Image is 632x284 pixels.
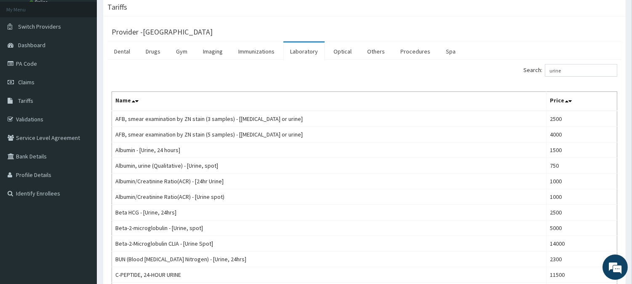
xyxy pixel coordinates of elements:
a: Optical [327,43,358,60]
td: 1500 [546,142,617,158]
a: Imaging [196,43,229,60]
span: Tariffs [18,97,33,104]
td: 14000 [546,236,617,252]
td: 750 [546,158,617,174]
td: AFB, smear examination by ZN stain (5 samples) - [[MEDICAL_DATA] or urine] [112,127,547,142]
a: Gym [169,43,194,60]
td: 2500 [546,205,617,220]
td: Albumin - [Urine, 24 hours] [112,142,547,158]
a: Drugs [139,43,167,60]
td: 2300 [546,252,617,267]
a: Procedures [394,43,437,60]
td: 2500 [546,111,617,127]
td: Beta HCG - [Urine, 24hrs] [112,205,547,220]
td: AFB, smear examination by ZN stain (3 samples) - [[MEDICAL_DATA] or urine] [112,111,547,127]
div: Chat with us now [44,47,141,58]
span: Claims [18,78,35,86]
a: Laboratory [283,43,325,60]
td: Albumin/Creatinine Ratio(ACR) - [24hr Urine] [112,174,547,189]
th: Name [112,92,547,111]
img: d_794563401_company_1708531726252_794563401 [16,42,34,63]
td: Albumin, urine (Qualitative) - [Urine, spot] [112,158,547,174]
label: Search: [523,64,617,77]
td: 4000 [546,127,617,142]
span: Dashboard [18,41,45,49]
input: Search: [545,64,617,77]
td: C-PEPTIDE, 24-HOUR URINE [112,267,547,283]
span: Switch Providers [18,23,61,30]
span: We're online! [49,87,116,172]
div: Minimize live chat window [138,4,158,24]
a: Others [360,43,392,60]
a: Spa [439,43,462,60]
textarea: Type your message and hit 'Enter' [4,192,160,222]
h3: Provider - [GEOGRAPHIC_DATA] [112,28,213,36]
td: Albumin/Creatinine Ratio(ACR) - [Urine spot) [112,189,547,205]
a: Dental [107,43,137,60]
td: BUN (Blood [MEDICAL_DATA] Nitrogen) - [Urine, 24hrs] [112,252,547,267]
td: 11500 [546,267,617,283]
th: Price [546,92,617,111]
td: 5000 [546,220,617,236]
td: Beta-2-microglobulin - [Urine, spot] [112,220,547,236]
a: Immunizations [232,43,281,60]
td: Beta-2-Microglobulin CLIA - [Urine Spot] [112,236,547,252]
h3: Tariffs [107,3,127,11]
td: 1000 [546,174,617,189]
td: 1000 [546,189,617,205]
